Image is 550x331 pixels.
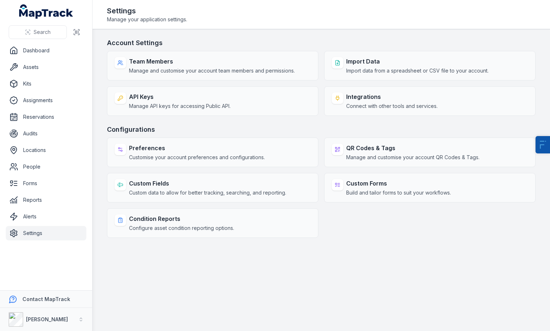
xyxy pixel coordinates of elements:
[6,77,86,91] a: Kits
[346,92,438,101] strong: Integrations
[6,160,86,174] a: People
[107,38,536,48] h3: Account Settings
[346,57,489,66] strong: Import Data
[6,110,86,124] a: Reservations
[346,103,438,110] span: Connect with other tools and services.
[129,144,265,152] strong: Preferences
[9,25,67,39] button: Search
[6,93,86,108] a: Assignments
[107,208,318,238] a: Condition ReportsConfigure asset condition reporting options.
[107,138,318,167] a: PreferencesCustomise your account preferences and configurations.
[6,193,86,207] a: Reports
[346,189,451,196] span: Build and tailor forms to suit your workflows.
[324,138,536,167] a: QR Codes & TagsManage and customise your account QR Codes & Tags.
[107,16,187,23] span: Manage your application settings.
[129,103,231,110] span: Manage API keys for accessing Public API.
[129,214,234,223] strong: Condition Reports
[129,92,231,101] strong: API Keys
[346,154,480,161] span: Manage and customise your account QR Codes & Tags.
[346,67,489,74] span: Import data from a spreadsheet or CSV file to your account.
[6,143,86,157] a: Locations
[6,126,86,141] a: Audits
[19,4,73,19] a: MapTrack
[107,173,318,202] a: Custom FieldsCustom data to allow for better tracking, searching, and reporting.
[129,154,265,161] span: Customise your account preferences and configurations.
[324,86,536,116] a: IntegrationsConnect with other tools and services.
[107,86,318,116] a: API KeysManage API keys for accessing Public API.
[324,173,536,202] a: Custom FormsBuild and tailor forms to suit your workflows.
[129,179,286,188] strong: Custom Fields
[129,57,295,66] strong: Team Members
[346,144,480,152] strong: QR Codes & Tags
[6,226,86,240] a: Settings
[6,209,86,224] a: Alerts
[6,60,86,74] a: Assets
[34,29,51,36] span: Search
[107,6,187,16] h2: Settings
[129,67,295,74] span: Manage and customise your account team members and permissions.
[107,51,318,80] a: Team MembersManage and customise your account team members and permissions.
[346,179,451,188] strong: Custom Forms
[129,189,286,196] span: Custom data to allow for better tracking, searching, and reporting.
[6,176,86,191] a: Forms
[26,316,68,322] strong: [PERSON_NAME]
[129,225,234,232] span: Configure asset condition reporting options.
[6,43,86,58] a: Dashboard
[107,125,536,135] h3: Configurations
[324,51,536,80] a: Import DataImport data from a spreadsheet or CSV file to your account.
[22,296,70,302] strong: Contact MapTrack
